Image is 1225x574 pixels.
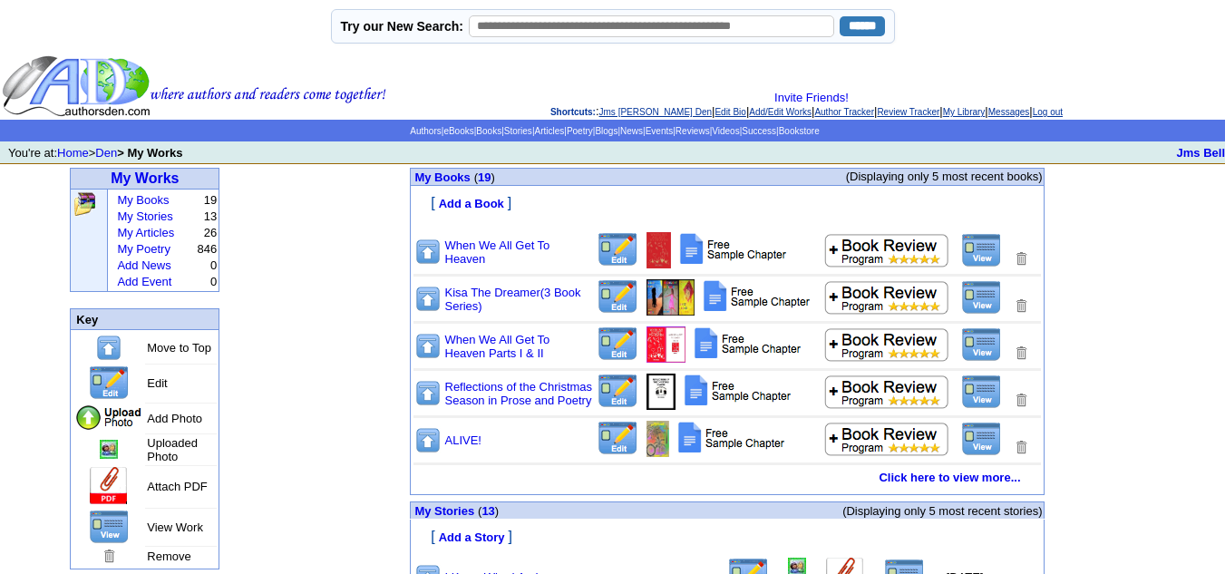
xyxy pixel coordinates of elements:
[647,232,671,268] img: Add/Remove Photo
[646,126,674,136] a: Events
[412,487,418,493] img: shim.gif
[495,504,499,518] span: )
[414,504,474,518] a: My Stories
[961,280,1002,315] img: View this Title
[846,170,1043,183] span: (Displaying only 5 most recent books)
[676,421,788,454] img: Add Attachment PDF
[204,193,217,207] font: 19
[147,550,190,563] font: Remove
[961,375,1002,409] img: View this Title
[414,285,442,313] img: Move to top
[412,213,418,219] img: shim.gif
[1177,146,1225,160] a: Jms Bell
[567,126,593,136] a: Poetry
[117,258,170,272] a: Add News
[414,238,442,266] img: Move to top
[76,313,98,326] font: Key
[439,195,504,210] a: Add a Book
[476,126,501,136] a: Books
[88,365,131,401] img: Edit this Title
[431,195,434,210] font: [
[774,91,849,104] a: Invite Friends!
[445,286,581,313] a: Kisa The Dreamer(3 Book Series)
[198,242,218,256] font: 846
[414,170,470,184] a: My Books
[814,107,874,117] a: Author Tracker
[1013,345,1029,362] img: Removes this Title
[73,191,97,217] img: Click to add, upload, edit and remove all your books, stories, articles and poems.
[693,326,804,360] img: Add Attachment PDF
[147,412,202,425] font: Add Photo
[439,529,505,544] a: Add a Story
[431,529,434,544] font: [
[824,375,950,409] img: Add to Book Review Program
[988,107,1030,117] a: Messages
[410,126,441,136] a: Authors
[147,520,203,534] font: View Work
[647,326,685,363] img: Add/Remove Photo
[715,107,745,117] a: Edit Bio
[597,374,639,409] img: Edit this Title
[1033,107,1063,117] a: Log out
[111,170,179,186] a: My Works
[534,126,564,136] a: Articles
[57,146,89,160] a: Home
[597,279,639,315] img: Edit this Title
[606,504,1042,518] p: (Displaying only 5 most recent stories)
[481,504,494,518] a: 13
[210,258,217,272] font: 0
[749,107,812,117] a: Add/Edit Works
[491,170,495,184] span: )
[474,170,478,184] span: (
[414,332,442,360] img: Move to top
[445,333,550,360] a: When We All Get To Heaven Parts I & II
[117,193,169,207] a: My Books
[504,126,532,136] a: Stories
[117,275,171,288] a: Add Event
[414,379,442,407] img: Move to top
[341,19,463,34] label: Try our New Search:
[8,146,183,160] font: You're at: >
[676,126,710,136] a: Reviews
[595,126,617,136] a: Blogs
[824,327,950,362] img: Add to Book Review Program
[702,279,813,313] img: Add Attachment PDF
[1013,392,1029,409] img: Removes this Title
[961,422,1002,456] img: View this Title
[88,467,130,506] img: Add Attachment
[508,195,511,210] font: ]
[478,170,491,184] a: 19
[683,374,794,407] img: Add Attachment PDF
[597,421,639,456] img: Edit this Title
[147,436,198,463] font: Uploaded Photo
[412,221,418,228] img: shim.gif
[1013,439,1029,456] img: Removes this Title
[147,376,167,390] font: Edit
[877,107,939,117] a: Review Tracker
[597,326,639,362] img: Edit this Title
[509,529,512,544] font: ]
[779,126,820,136] a: Bookstore
[824,280,950,315] img: Add to Book Review Program
[439,530,505,544] font: Add a Story
[204,209,217,223] font: 13
[445,433,481,447] a: ALIVE!
[620,126,643,136] a: News
[412,547,418,553] img: shim.gif
[412,187,418,193] img: shim.gif
[961,233,1002,268] img: View this Title
[101,548,117,565] img: Remove this Page
[724,495,730,501] img: shim.gif
[117,226,174,239] a: My Articles
[210,275,217,288] font: 0
[147,480,207,493] font: Attach PDF
[445,380,593,407] a: Reflections of the Christmas Season in Prose and Poetry
[414,426,442,454] img: Move to top
[961,327,1002,362] img: View this Title
[117,146,182,160] b: > My Works
[445,238,550,266] a: When We All Get To Heaven
[824,422,950,456] img: Add to Book Review Program
[1013,297,1029,315] img: Removes this Title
